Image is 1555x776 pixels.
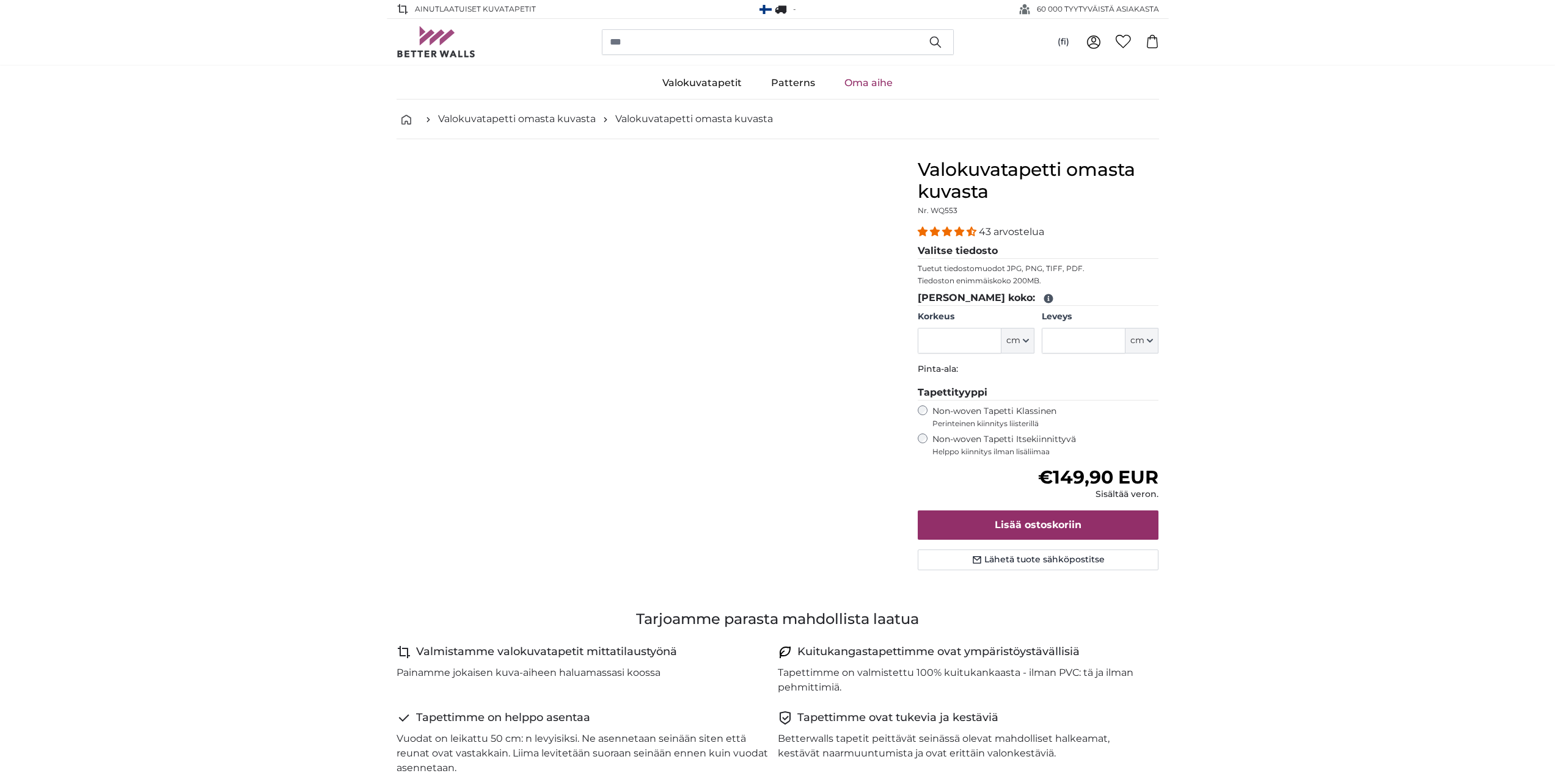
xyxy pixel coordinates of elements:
[756,67,830,99] a: Patterns
[438,112,596,126] a: Valokuvatapetti omasta kuvasta
[830,67,907,99] a: Oma aihe
[918,159,1159,203] h1: Valokuvatapetti omasta kuvasta
[793,4,796,13] span: -
[918,276,1159,286] p: Tiedoston enimmäiskoko 200MB.
[1042,311,1158,323] label: Leveys
[995,519,1081,531] span: Lisää ostoskoriin
[932,419,1159,429] span: Perinteinen kiinnitys liisterillä
[1006,335,1020,347] span: cm
[918,244,1159,259] legend: Valitse tiedosto
[1001,328,1034,354] button: cm
[797,709,998,727] h4: Tapettimme ovat tukevia ja kestäviä
[918,385,1159,401] legend: Tapettityyppi
[416,644,677,661] h4: Valmistamme valokuvatapetit mittatilaustyönä
[918,549,1159,570] button: Lähetä tuote sähköpostitse
[397,731,768,775] p: Vuodat on leikattu 50 cm: n levyisiksi. Ne asennetaan seinään siten että reunat ovat vastakkain. ...
[918,264,1159,274] p: Tuetut tiedostomuodot JPG, PNG, TIFF, PDF.
[1037,4,1159,15] span: 60 000 TYYTYVÄISTÄ ASIAKASTA
[648,67,756,99] a: Valokuvatapetit
[778,665,1149,695] p: Tapettimme on valmistettu 100% kuitukankaasta - ilman PVC: tä ja ilman pehmittimiä.
[778,731,1149,761] p: Betterwalls tapetit peittävät seinässä olevat mahdolliset halkeamat, kestävät naarmuuntumista ja ...
[397,100,1159,139] nav: breadcrumbs
[1038,488,1158,501] div: Sisältää veron.
[918,206,957,215] span: Nr. WQ553
[615,112,773,126] a: Valokuvatapetti omasta kuvasta
[918,226,979,238] span: 4.40 stars
[1125,328,1158,354] button: cm
[397,609,1159,629] h3: Tarjoamme parasta mahdollista laatua
[932,405,1159,429] label: Non-woven Tapetti Klassinen
[918,510,1159,540] button: Lisää ostoskoriin
[397,665,660,680] p: Painamme jokaisen kuva-aiheen haluamassasi koossa
[416,709,590,727] h4: Tapettimme on helppo asentaa
[918,363,1159,375] p: Pinta-ala:
[918,291,1159,306] legend: [PERSON_NAME] koko:
[797,644,1080,661] h4: Kuitukangastapettimme ovat ympäristöystävällisiä
[1130,335,1144,347] span: cm
[1038,466,1158,488] span: €149,90 EUR
[397,26,476,57] img: Betterwalls
[759,5,772,14] img: Suomi
[918,311,1034,323] label: Korkeus
[979,226,1044,238] span: 43 arvostelua
[1048,31,1079,53] button: (fi)
[932,433,1159,457] label: Non-woven Tapetti Itsekiinnittyvä
[415,4,536,15] span: AINUTLAATUISET Kuvatapetit
[932,447,1159,457] span: Helppo kiinnitys ilman lisäliimaa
